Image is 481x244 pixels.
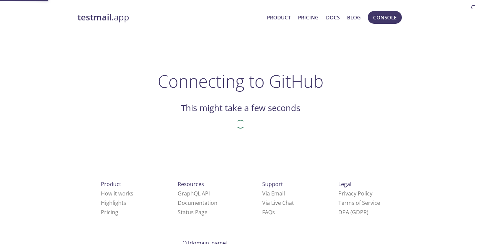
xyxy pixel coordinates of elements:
[338,199,380,207] a: Terms of Service
[262,199,294,207] a: Via Live Chat
[101,209,118,216] a: Pricing
[178,199,217,207] a: Documentation
[178,209,207,216] a: Status Page
[272,209,275,216] span: s
[262,209,275,216] a: FAQ
[178,180,204,188] span: Resources
[101,190,133,197] a: How it works
[267,13,291,22] a: Product
[368,11,402,24] button: Console
[77,11,112,23] strong: testmail
[326,13,340,22] a: Docs
[338,180,351,188] span: Legal
[338,209,368,216] a: DPA (GDPR)
[181,102,300,114] h2: This might take a few seconds
[373,13,396,22] span: Console
[101,180,121,188] span: Product
[158,71,324,91] h1: Connecting to GitHub
[262,190,285,197] a: Via Email
[262,180,283,188] span: Support
[77,12,262,23] a: testmail.app
[338,190,372,197] a: Privacy Policy
[298,13,319,22] a: Pricing
[101,199,126,207] a: Highlights
[178,190,210,197] a: GraphQL API
[347,13,361,22] a: Blog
